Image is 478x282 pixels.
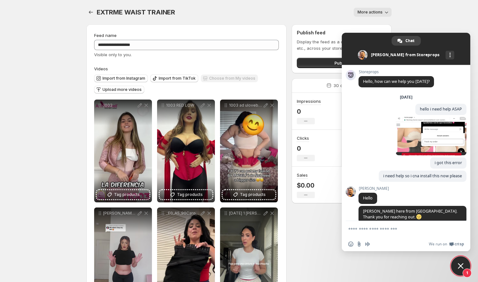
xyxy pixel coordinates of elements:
[333,82,350,89] p: 30 days
[435,160,462,165] span: i got this error
[102,76,145,81] span: Import from Instagram
[334,60,349,66] span: Publish
[363,79,429,84] span: Hello, how can we help you [DATE]?
[383,173,462,179] span: i need help so i cna install this now please
[358,186,389,191] span: [PERSON_NAME]
[358,70,434,74] span: Storeprops
[297,30,386,36] h2: Publish feed
[363,208,457,220] span: [PERSON_NAME] here from [GEOGRAPHIC_DATA]. Thank you for reaching out.
[97,8,175,16] span: EXTRME WAIST TRAINER
[166,103,199,108] p: 1003 RED LOW
[94,52,132,57] span: Visible only to you.
[86,8,95,17] button: Settings
[297,98,321,104] h3: Impressions
[297,135,309,141] h3: Clicks
[405,36,414,46] span: Chat
[420,106,462,112] span: hello i need help ASAP
[166,211,199,216] p: _E0_A5_90Carolina_20Sandoval_E0_A5_90_7537521742005144863-no-watermark
[103,103,137,108] p: 1003
[229,211,262,216] p: [DATE] 1 [PERSON_NAME]
[97,190,149,199] button: Tag products
[102,87,142,92] span: Upload more videos
[103,211,137,216] p: [PERSON_NAME] [DATE] 1
[157,100,215,202] div: 1003 RED LOWTag products
[297,145,315,152] p: 0
[94,75,148,82] button: Import from Instagram
[150,75,198,82] button: Import from TikTok
[159,76,196,81] span: Import from TikTok
[451,256,470,276] a: Close chat
[463,269,472,278] span: 1
[94,86,144,93] button: Upload more videos
[400,95,412,99] div: [DATE]
[358,10,383,15] span: More actions
[220,100,278,202] div: 1003 ad ulovebabyilisTag products
[223,190,275,199] button: Tag products
[297,39,386,51] p: Display the feed as a carousel, spotlight, etc., across your store.
[429,242,447,247] span: We run on
[240,191,266,198] span: Tag products
[363,195,373,201] span: Hello
[297,172,308,178] h3: Sales
[354,8,392,17] button: More actions
[114,191,140,198] span: Tag products
[297,108,321,115] p: 0
[365,242,370,247] span: Audio message
[429,242,464,247] a: We run onCrisp
[348,242,353,247] span: Insert an emoji
[297,181,315,189] p: $0.00
[392,36,421,46] a: Chat
[177,191,203,198] span: Tag products
[229,103,262,108] p: 1003 ad ulovebabyilis
[94,100,152,202] div: 1003Tag products
[348,221,451,237] textarea: Compose your message...
[455,242,464,247] span: Crisp
[297,58,386,68] button: Publish
[94,33,117,38] span: Feed name
[94,66,108,71] span: Videos
[160,190,212,199] button: Tag products
[357,242,362,247] span: Send a file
